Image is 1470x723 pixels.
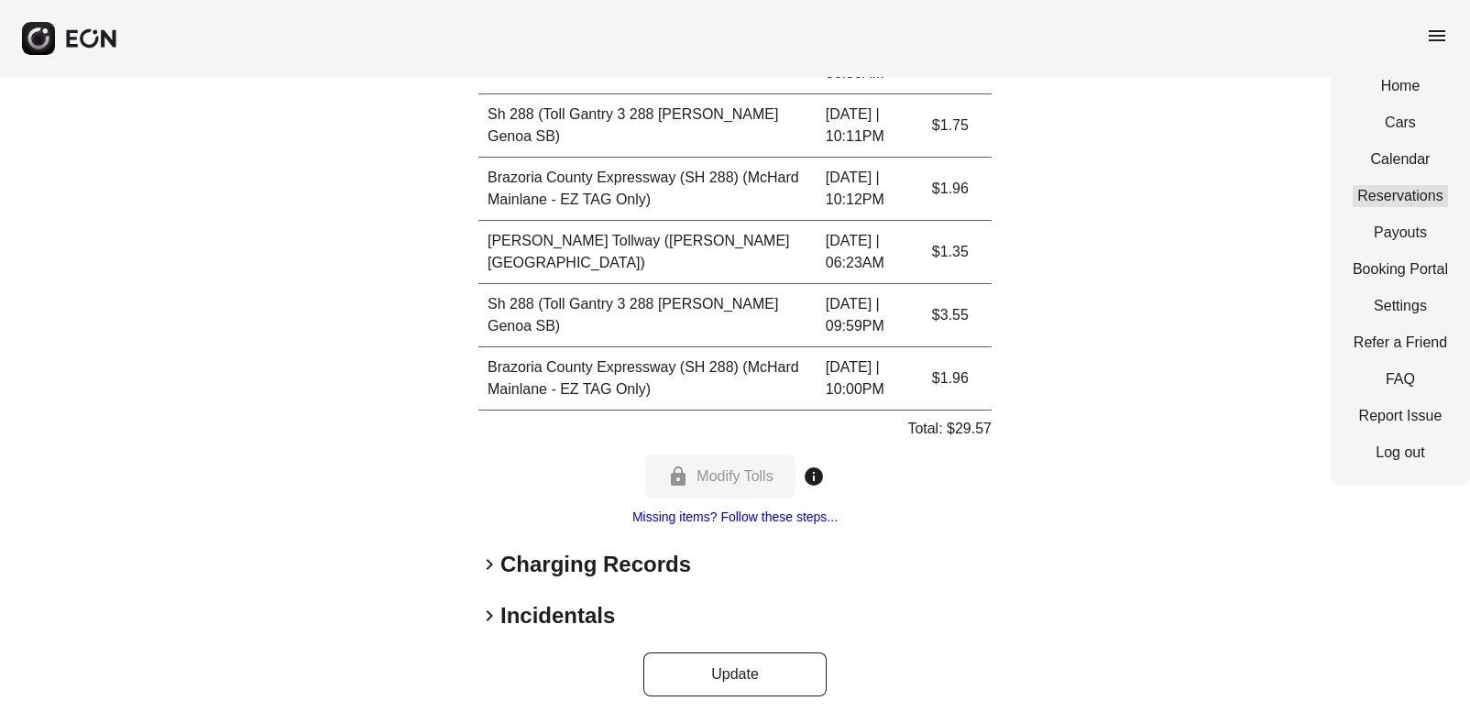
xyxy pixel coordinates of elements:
[923,158,992,221] td: $1.96
[907,418,992,440] p: Total: $29.57
[500,550,691,579] h2: Charging Records
[923,94,992,158] td: $1.75
[817,158,923,221] td: [DATE] | 10:12PM
[1353,185,1448,207] a: Reservations
[1353,222,1448,244] a: Payouts
[1353,332,1448,354] a: Refer a Friend
[1353,258,1448,280] a: Booking Portal
[632,509,838,524] a: Missing items? Follow these steps...
[817,347,923,411] td: [DATE] | 10:00PM
[1353,442,1448,464] a: Log out
[923,284,992,347] td: $3.55
[1353,295,1448,317] a: Settings
[1353,405,1448,427] a: Report Issue
[478,553,500,575] span: keyboard_arrow_right
[923,221,992,284] td: $1.35
[478,158,817,221] td: Brazoria County Expressway (SH 288) (McHard Mainlane - EZ TAG Only)
[817,94,923,158] td: [DATE] | 10:11PM
[1353,368,1448,390] a: FAQ
[817,284,923,347] td: [DATE] | 09:59PM
[1353,112,1448,134] a: Cars
[817,221,923,284] td: [DATE] | 06:23AM
[478,94,817,158] td: Sh 288 (Toll Gantry 3 288 [PERSON_NAME] Genoa SB)
[500,601,615,630] h2: Incidentals
[478,221,817,284] td: [PERSON_NAME] Tollway ([PERSON_NAME][GEOGRAPHIC_DATA])
[478,284,817,347] td: Sh 288 (Toll Gantry 3 288 [PERSON_NAME] Genoa SB)
[478,347,817,411] td: Brazoria County Expressway (SH 288) (McHard Mainlane - EZ TAG Only)
[1353,148,1448,170] a: Calendar
[1426,25,1448,47] span: menu
[923,347,992,411] td: $1.96
[803,466,825,487] span: info
[1353,75,1448,97] a: Home
[478,605,500,627] span: keyboard_arrow_right
[643,652,827,696] button: Update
